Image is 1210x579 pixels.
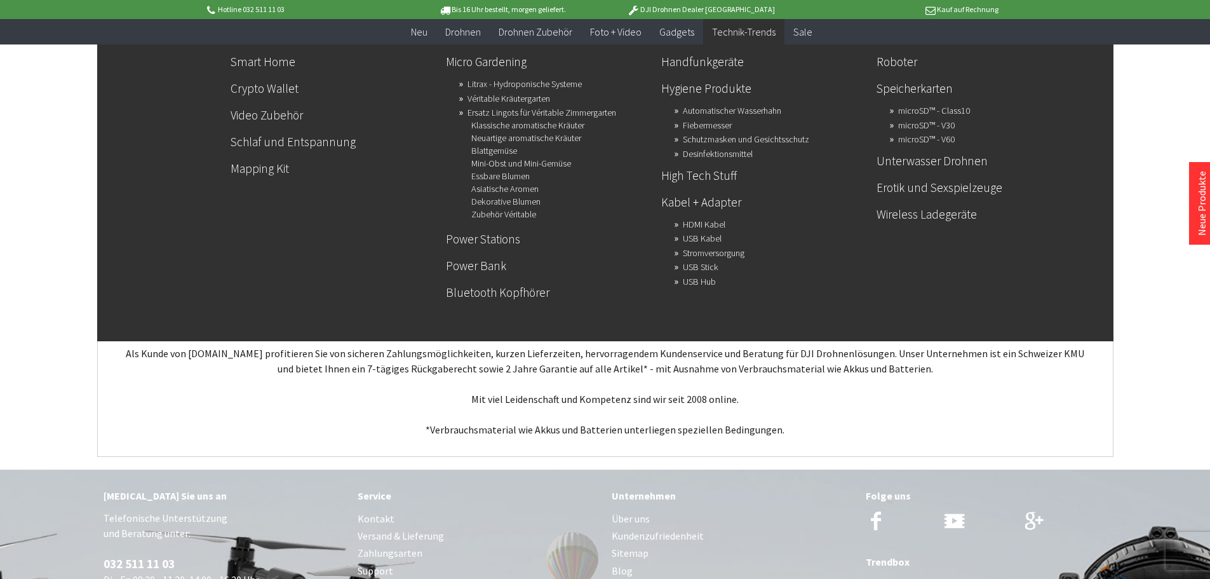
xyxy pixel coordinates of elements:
a: Power Bank [446,255,651,276]
a: Handfunkgeräte [661,51,866,72]
a: Véritable Kräutergarten [467,90,550,107]
a: Über uns [612,510,853,528]
a: HDMI Kabel [683,215,725,233]
a: Kabel + Adapter [661,191,866,213]
a: Automatischer Wasserhahn [683,102,781,119]
a: Smart Home [231,51,436,72]
a: USB Kabel [683,229,722,247]
span: Drohnen [445,25,481,38]
a: Drohnen Zubehör [490,19,581,45]
a: Wireless Ladegeräte [877,203,1082,225]
div: Trendbox [866,554,1107,570]
span: Foto + Video [590,25,642,38]
a: Schutzmasken und Gesichtsschutz [683,130,809,148]
a: Fiebermesser [683,116,732,134]
a: Video Zubehör [231,104,436,126]
a: Mini-Obst und Mini-Gemüse [471,154,571,172]
a: Zahlungsarten [358,545,599,562]
a: Crypto Wallet [231,78,436,99]
a: Neu [402,19,436,45]
span: Technik-Trends [712,25,776,38]
a: 032 511 11 03 [104,556,175,571]
a: Sale [784,19,821,45]
a: Kundenzufriedenheit [612,528,853,545]
a: Ersatz Lingots für Véritable Zimmergarten [467,104,616,121]
a: Drohnen [436,19,490,45]
a: Erotik und Sexspielzeuge [877,177,1082,198]
a: Speicherkarten [877,78,1082,99]
a: Bluetooth Kopfhörer [446,282,651,303]
a: Schlaf und Entspannung [231,131,436,153]
a: Zubehör Véritable [471,205,536,223]
a: Essbare Blumen [471,167,530,185]
a: Sitemap [612,545,853,562]
span: Gadgets [659,25,694,38]
p: Kauf auf Rechnung [800,2,998,17]
a: High Tech Stuff [661,165,866,186]
a: Hygiene Produkte [661,78,866,99]
a: Mapping Kit [231,158,436,179]
a: USB Stick [683,258,718,276]
a: Neuartige aromatische Kräuter [471,129,581,147]
a: microSD™ - V30 [898,116,955,134]
a: Blattgemüse [471,142,517,160]
p: Bis 16 Uhr bestellt, morgen geliefert. [403,2,602,17]
a: Gadgets [650,19,703,45]
a: Dekorative Blumen [471,193,541,210]
p: Hotline 032 511 11 03 [205,2,403,17]
div: Unternehmen [612,487,853,504]
a: Stromversorgung [683,244,744,262]
a: microSD™ - V60 [898,130,955,148]
div: Folge uns [866,487,1107,504]
a: Unterwasser Drohnen [877,150,1082,172]
a: Versand & Lieferung [358,528,599,545]
p: Unsere Drohnen-Welt umfasst ein breites Sortiment an DJI Consumer und Enterprise Drohnen, Zubehör... [123,269,1087,437]
a: USB Hub [683,273,716,290]
span: Drohnen Zubehör [499,25,572,38]
div: Service [358,487,599,504]
a: Asiatische Aromen [471,180,539,198]
div: [MEDICAL_DATA] Sie uns an [104,487,345,504]
a: microSD™ - Class10 [898,102,970,119]
a: Neue Produkte [1195,171,1208,236]
span: Neu [411,25,427,38]
a: Desinfektionsmittel [683,145,753,163]
a: Kontakt [358,510,599,528]
a: Micro Gardening [446,51,651,72]
a: Klassische aromatische Kräuter [471,116,584,134]
span: Sale [793,25,812,38]
a: Litrax - Hydroponische Systeme [467,75,582,93]
a: Foto + Video [581,19,650,45]
a: Roboter [877,51,1082,72]
a: Power Stations [446,228,651,250]
a: Technik-Trends [703,19,784,45]
p: DJI Drohnen Dealer [GEOGRAPHIC_DATA] [602,2,800,17]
